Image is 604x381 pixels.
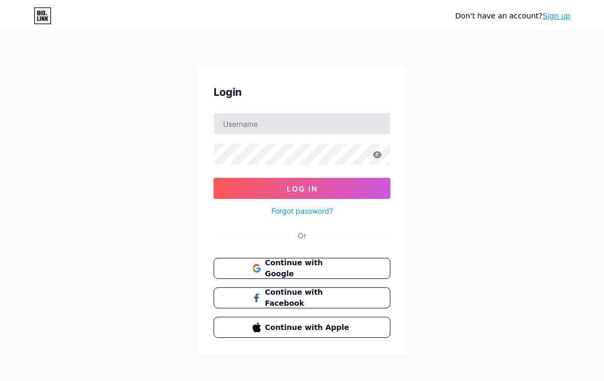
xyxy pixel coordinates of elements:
button: Continue with Google [214,258,390,279]
button: Continue with Apple [214,317,390,338]
a: Sign up [542,12,570,20]
span: Continue with Facebook [265,287,352,309]
span: Continue with Google [265,257,352,279]
a: Forgot password? [271,205,333,216]
button: Log In [214,178,390,199]
span: Continue with Apple [265,322,352,333]
input: Username [214,113,390,134]
div: Or [298,230,306,241]
div: Login [214,84,390,100]
button: Continue with Facebook [214,287,390,308]
div: Don't have an account? [455,11,570,22]
span: Log In [287,184,318,193]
